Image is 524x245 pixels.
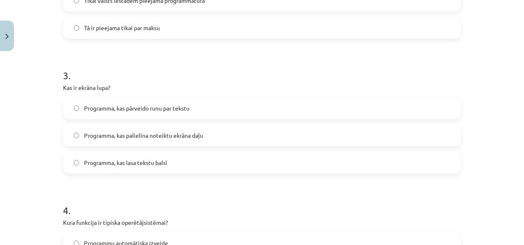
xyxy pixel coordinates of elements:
[84,24,160,32] span: Tā ir pieejama tikai par maksu
[74,106,79,111] input: Programma, kas pārveido runu par tekstu
[84,158,167,167] span: Programma, kas lasa tekstu balsī
[74,133,79,138] input: Programma, kas palielina noteiktu ekrāna daļu
[84,131,203,140] span: Programma, kas palielina noteiktu ekrāna daļu
[63,190,461,216] h1: 4 .
[63,55,461,81] h1: 3 .
[5,34,9,39] img: icon-close-lesson-0947bae3869378f0d4975bcd49f059093ad1ed9edebbc8119c70593378902aed.svg
[63,83,461,92] p: Kas ir ekrāna lupa?
[63,218,461,227] p: Kura funkcija ir tipiska operētājsistēmai?
[74,160,79,165] input: Programma, kas lasa tekstu balsī
[84,104,189,113] span: Programma, kas pārveido runu par tekstu
[74,25,79,31] input: Tā ir pieejama tikai par maksu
